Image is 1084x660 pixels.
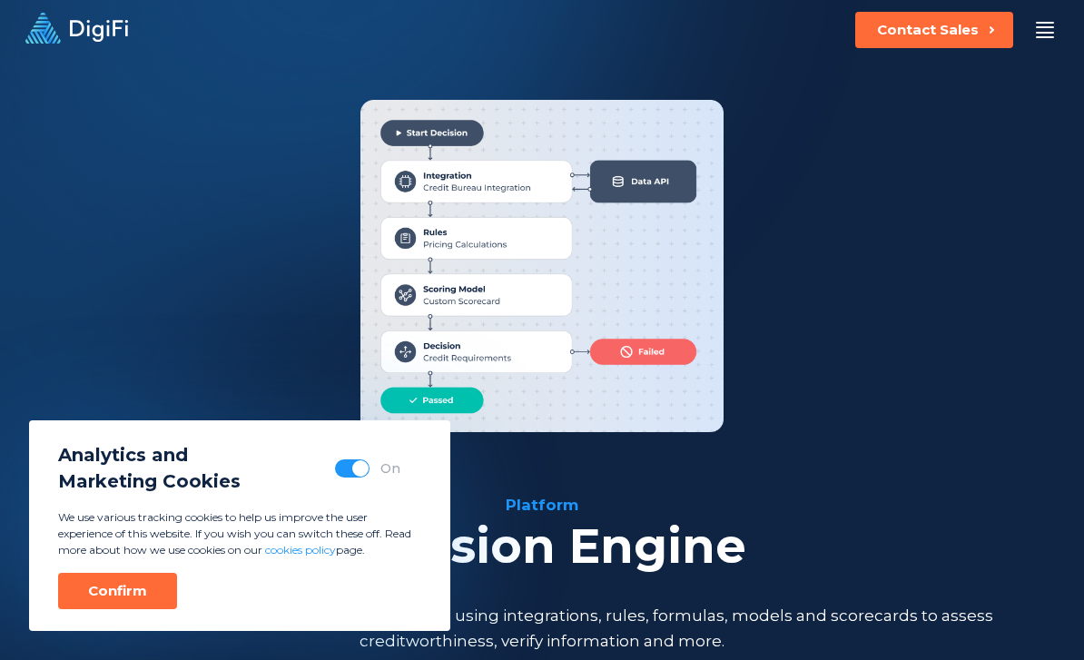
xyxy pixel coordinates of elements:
[380,459,400,478] div: On
[44,603,1040,654] div: Run instant, accurate and auditable decisions using integrations, rules, formulas, models and sco...
[877,21,979,39] div: Contact Sales
[58,573,177,609] button: Confirm
[88,582,147,600] div: Confirm
[44,519,1040,574] div: Decision Engine
[44,494,1040,516] div: Platform
[58,509,421,558] p: We use various tracking cookies to help us improve the user experience of this website. If you wi...
[265,543,336,557] a: cookies policy
[58,442,241,468] span: Analytics and
[855,12,1013,48] button: Contact Sales
[58,468,241,495] span: Marketing Cookies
